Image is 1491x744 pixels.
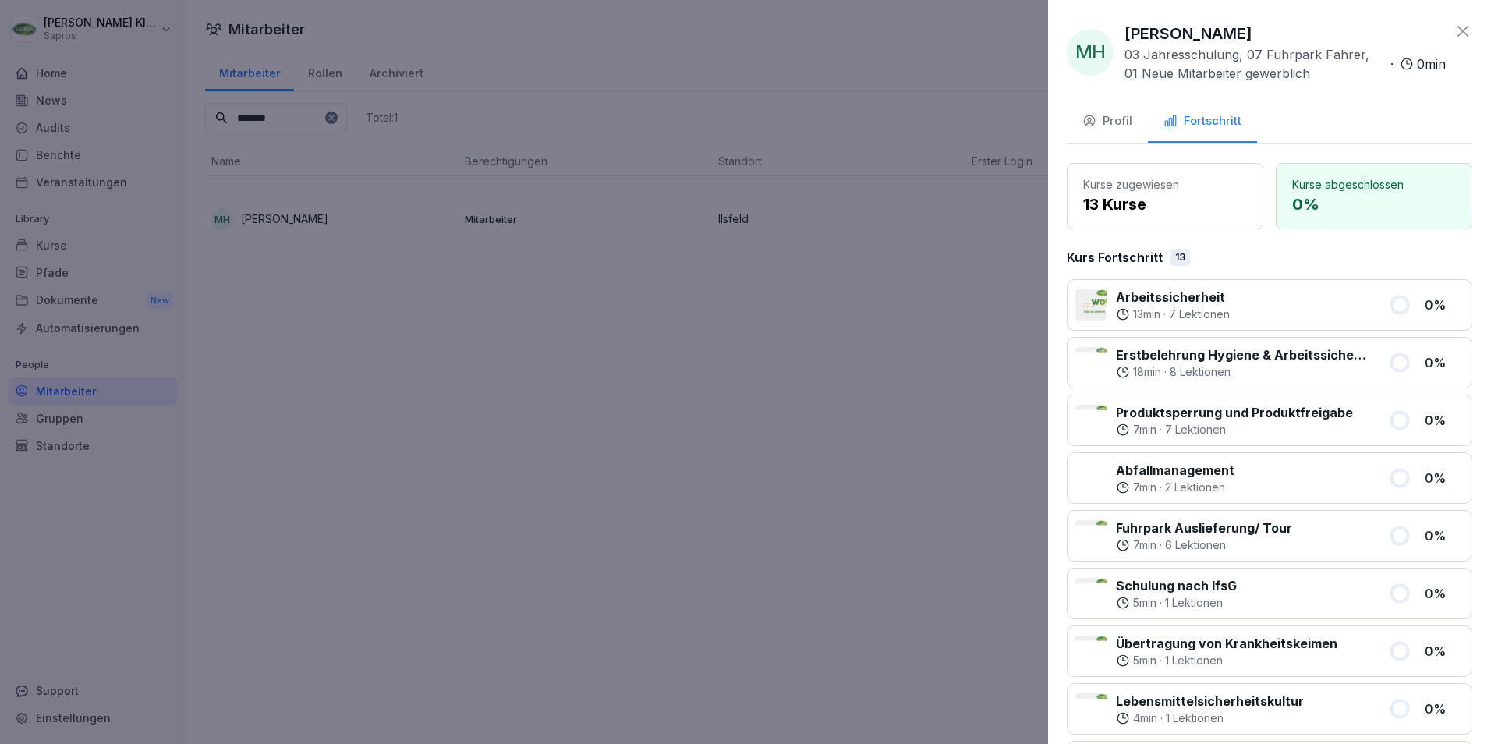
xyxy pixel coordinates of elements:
[1116,653,1337,668] div: ·
[1133,595,1156,611] p: 5 min
[1292,193,1456,216] p: 0 %
[1116,364,1369,380] div: ·
[1133,537,1156,553] p: 7 min
[1170,364,1231,380] p: 8 Lektionen
[1116,480,1234,495] div: ·
[1116,692,1304,710] p: Lebensmittelsicherheitskultur
[1165,537,1226,553] p: 6 Lektionen
[1165,595,1223,611] p: 1 Lektionen
[1163,112,1241,130] div: Fortschritt
[1116,576,1237,595] p: Schulung nach IfsG
[1165,653,1223,668] p: 1 Lektionen
[1116,595,1237,611] div: ·
[1165,422,1226,438] p: 7 Lektionen
[1116,345,1369,364] p: Erstbelehrung Hygiene & Arbeitssicherheit
[1169,306,1230,322] p: 7 Lektionen
[1067,29,1114,76] div: MH
[1133,653,1156,668] p: 5 min
[1425,584,1464,603] p: 0 %
[1067,101,1148,143] button: Profil
[1133,306,1160,322] p: 13 min
[1116,710,1304,726] div: ·
[1166,710,1224,726] p: 1 Lektionen
[1124,45,1446,83] div: ·
[1116,461,1234,480] p: Abfallmanagement
[1083,176,1247,193] p: Kurse zugewiesen
[1170,249,1190,266] div: 13
[1148,101,1257,143] button: Fortschritt
[1165,480,1225,495] p: 2 Lektionen
[1425,642,1464,661] p: 0 %
[1083,193,1247,216] p: 13 Kurse
[1133,480,1156,495] p: 7 min
[1425,469,1464,487] p: 0 %
[1082,112,1132,130] div: Profil
[1292,176,1456,193] p: Kurse abgeschlossen
[1425,296,1464,314] p: 0 %
[1425,526,1464,545] p: 0 %
[1417,55,1446,73] p: 0 min
[1133,364,1161,380] p: 18 min
[1124,45,1384,83] p: 03 Jahresschulung, 07 Fuhrpark Fahrer, 01 Neue Mitarbeiter gewerblich
[1116,537,1292,553] div: ·
[1067,248,1163,267] p: Kurs Fortschritt
[1116,634,1337,653] p: Übertragung von Krankheitskeimen
[1124,22,1252,45] p: [PERSON_NAME]
[1425,700,1464,718] p: 0 %
[1425,353,1464,372] p: 0 %
[1116,519,1292,537] p: Fuhrpark Auslieferung/ Tour
[1133,710,1157,726] p: 4 min
[1116,306,1230,322] div: ·
[1116,403,1353,422] p: Produktsperrung und Produktfreigabe
[1425,411,1464,430] p: 0 %
[1116,288,1230,306] p: Arbeitssicherheit
[1116,422,1353,438] div: ·
[1133,422,1156,438] p: 7 min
